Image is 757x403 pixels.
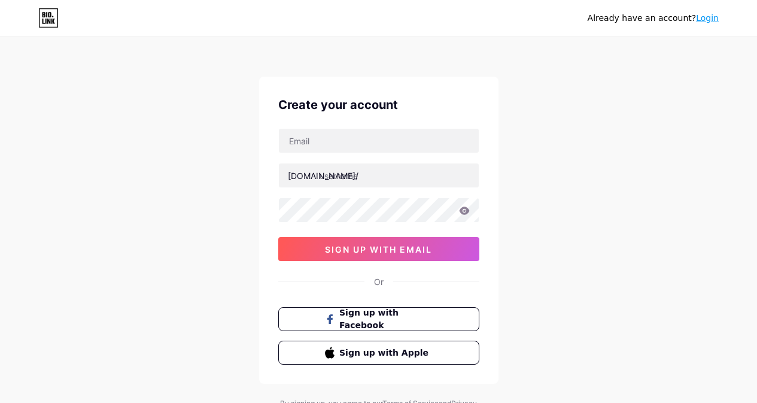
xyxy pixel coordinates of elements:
a: Login [696,13,719,23]
div: Already have an account? [588,12,719,25]
button: sign up with email [278,237,479,261]
button: Sign up with Apple [278,341,479,365]
div: Create your account [278,96,479,114]
button: Sign up with Facebook [278,307,479,331]
input: username [279,163,479,187]
input: Email [279,129,479,153]
span: Sign up with Facebook [339,307,432,332]
div: Or [374,275,384,288]
div: [DOMAIN_NAME]/ [288,169,358,182]
span: Sign up with Apple [339,347,432,359]
span: sign up with email [325,244,432,254]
